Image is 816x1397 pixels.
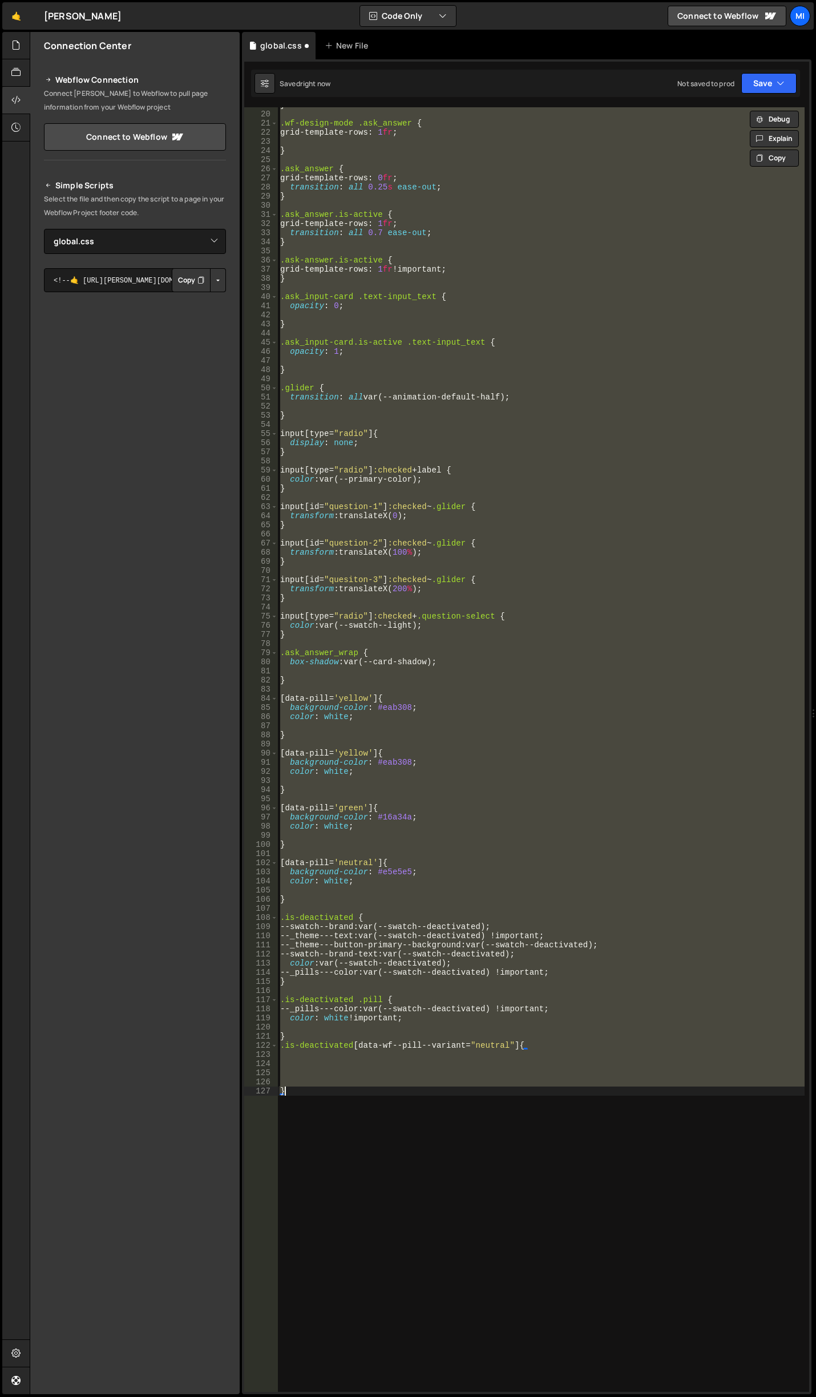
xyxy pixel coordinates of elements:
div: 106 [244,895,278,904]
div: 43 [244,320,278,329]
div: 103 [244,867,278,877]
div: 95 [244,794,278,804]
div: 27 [244,173,278,183]
div: 30 [244,201,278,210]
a: Mi [790,6,810,26]
div: 121 [244,1032,278,1041]
div: 25 [244,155,278,164]
div: 62 [244,493,278,502]
div: 108 [244,913,278,922]
p: Select the file and then copy the script to a page in your Webflow Project footer code. [44,192,226,220]
div: 116 [244,986,278,995]
div: 42 [244,310,278,320]
div: 70 [244,566,278,575]
div: 107 [244,904,278,913]
div: 20 [244,110,278,119]
div: 78 [244,639,278,648]
p: Connect [PERSON_NAME] to Webflow to pull page information from your Webflow project [44,87,226,114]
div: 21 [244,119,278,128]
button: Explain [750,130,799,147]
div: 38 [244,274,278,283]
div: 117 [244,995,278,1004]
div: 122 [244,1041,278,1050]
a: Connect to Webflow [44,123,226,151]
div: 109 [244,922,278,931]
div: 41 [244,301,278,310]
div: 29 [244,192,278,201]
div: 104 [244,877,278,886]
button: Copy [172,268,211,292]
div: 120 [244,1023,278,1032]
div: 69 [244,557,278,566]
div: 101 [244,849,278,858]
div: 127 [244,1087,278,1096]
div: 34 [244,237,278,247]
div: 71 [244,575,278,584]
button: Debug [750,111,799,128]
div: 50 [244,383,278,393]
div: 76 [244,621,278,630]
div: 110 [244,931,278,940]
div: 28 [244,183,278,192]
div: 83 [244,685,278,694]
div: [PERSON_NAME] [44,9,122,23]
div: 105 [244,886,278,895]
div: 40 [244,292,278,301]
h2: Connection Center [44,39,131,52]
div: 45 [244,338,278,347]
div: 86 [244,712,278,721]
button: Code Only [360,6,456,26]
div: 82 [244,676,278,685]
div: 124 [244,1059,278,1068]
button: Save [741,73,797,94]
iframe: YouTube video player [44,311,227,414]
div: Not saved to prod [677,79,734,88]
div: 64 [244,511,278,520]
div: New File [325,40,373,51]
div: 31 [244,210,278,219]
div: 35 [244,247,278,256]
div: 74 [244,603,278,612]
div: 98 [244,822,278,831]
iframe: YouTube video player [44,421,227,524]
div: 97 [244,813,278,822]
button: Copy [750,150,799,167]
div: 73 [244,593,278,603]
div: 85 [244,703,278,712]
div: 49 [244,374,278,383]
div: 51 [244,393,278,402]
div: 75 [244,612,278,621]
div: Saved [280,79,330,88]
div: 99 [244,831,278,840]
div: 92 [244,767,278,776]
div: 94 [244,785,278,794]
div: 60 [244,475,278,484]
div: 57 [244,447,278,457]
div: 33 [244,228,278,237]
div: 125 [244,1068,278,1077]
a: Connect to Webflow [668,6,786,26]
div: 91 [244,758,278,767]
div: 123 [244,1050,278,1059]
div: 23 [244,137,278,146]
div: 93 [244,776,278,785]
div: 36 [244,256,278,265]
div: 111 [244,940,278,950]
div: 55 [244,429,278,438]
div: 72 [244,584,278,593]
div: 59 [244,466,278,475]
div: global.css [260,40,302,51]
div: 54 [244,420,278,429]
div: 118 [244,1004,278,1014]
div: 84 [244,694,278,703]
h2: Webflow Connection [44,73,226,87]
textarea: <!--🤙 [URL][PERSON_NAME][DOMAIN_NAME]> <script>document.addEventListener("DOMContentLoaded", func... [44,268,226,292]
div: 102 [244,858,278,867]
div: 90 [244,749,278,758]
div: 100 [244,840,278,849]
div: 113 [244,959,278,968]
div: 81 [244,667,278,676]
div: 114 [244,968,278,977]
div: 24 [244,146,278,155]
